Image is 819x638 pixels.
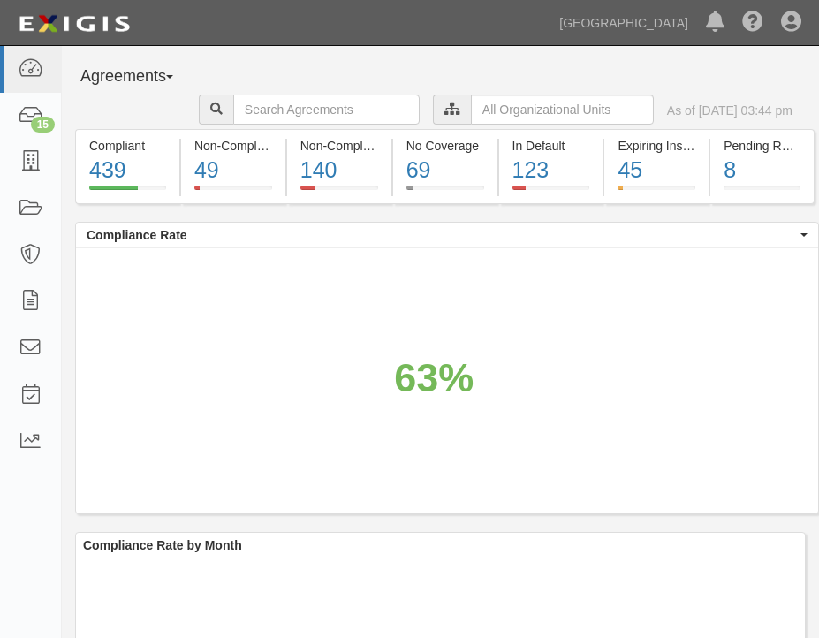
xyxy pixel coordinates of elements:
[75,193,179,207] a: Compliant439
[499,193,603,207] a: In Default123
[31,117,55,133] div: 15
[471,95,654,125] input: All Organizational Units
[406,155,484,186] div: 69
[710,193,815,207] a: Pending Review8
[604,193,709,207] a: Expiring Insurance45
[13,8,135,40] img: logo-5460c22ac91f19d4615b14bd174203de0afe785f0fc80cf4dbbc73dc1793850b.png
[667,102,792,119] div: As of [DATE] 03:44 pm
[76,223,818,247] button: Compliance Rate
[287,193,391,207] a: Non-Compliant140
[75,59,208,95] button: Agreements
[87,226,796,244] span: Compliance Rate
[394,349,474,406] div: 63%
[512,155,590,186] div: 123
[724,155,800,186] div: 8
[550,5,697,41] a: [GEOGRAPHIC_DATA]
[300,137,378,155] div: Non-Compliant (Expired)
[233,95,420,125] input: Search Agreements
[742,12,763,34] i: Help Center - Complianz
[618,155,695,186] div: 45
[724,137,800,155] div: Pending Review
[618,137,695,155] div: Expiring Insurance
[83,538,242,552] b: Compliance Rate by Month
[89,155,166,186] div: 439
[89,137,166,155] div: Compliant
[300,155,378,186] div: 140
[194,137,272,155] div: Non-Compliant (Current)
[194,155,272,186] div: 49
[512,137,590,155] div: In Default
[181,193,285,207] a: Non-Compliant49
[393,193,497,207] a: No Coverage69
[406,137,484,155] div: No Coverage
